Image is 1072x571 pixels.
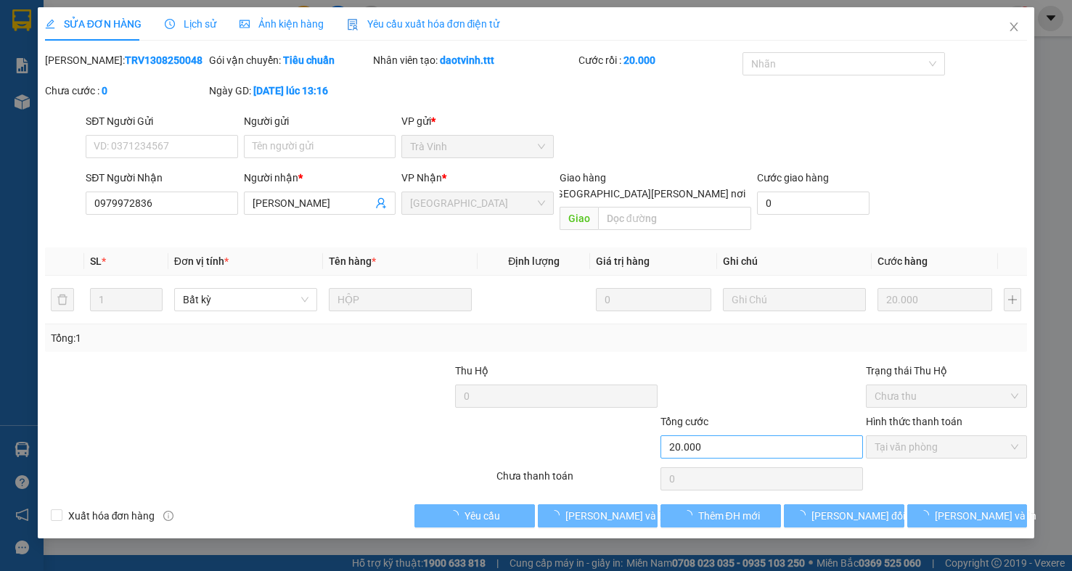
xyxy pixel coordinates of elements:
[1004,288,1021,311] button: plus
[596,255,650,267] span: Giá trị hàng
[877,288,992,311] input: 0
[465,508,500,524] span: Yêu cầu
[919,510,935,520] span: loading
[62,508,161,524] span: Xuất hóa đơn hàng
[449,510,465,520] span: loading
[560,207,598,230] span: Giao
[410,192,545,214] span: Sài Gòn
[329,288,472,311] input: VD: Bàn, Ghế
[578,52,740,68] div: Cước rồi :
[373,52,576,68] div: Nhân viên tạo:
[560,172,606,184] span: Giao hàng
[283,54,335,66] b: Tiêu chuẩn
[253,85,328,96] b: [DATE] lúc 13:16
[565,508,761,524] span: [PERSON_NAME] và [PERSON_NAME] hàng
[183,289,308,311] span: Bất kỳ
[209,52,370,68] div: Gói vận chuyển:
[508,255,560,267] span: Định lượng
[875,385,1018,407] span: Chưa thu
[51,330,415,346] div: Tổng: 1
[375,197,387,209] span: user-add
[757,192,870,215] input: Cước giao hàng
[90,255,102,267] span: SL
[174,255,229,267] span: Đơn vị tính
[209,83,370,99] div: Ngày GD:
[795,510,811,520] span: loading
[401,113,554,129] div: VP gửi
[165,19,175,29] span: clock-circle
[414,504,535,527] button: Yêu cầu
[45,19,55,29] span: edit
[329,255,376,267] span: Tên hàng
[347,18,500,30] span: Yêu cầu xuất hóa đơn điện tử
[51,288,74,311] button: delete
[784,504,904,527] button: [PERSON_NAME] đổi
[598,207,751,230] input: Dọc đường
[45,18,142,30] span: SỬA ĐƠN HÀNG
[596,288,711,311] input: 0
[717,247,872,276] th: Ghi chú
[163,511,173,521] span: info-circle
[401,172,442,184] span: VP Nhận
[240,18,324,30] span: Ảnh kiện hàng
[45,83,206,99] div: Chưa cước :
[240,19,250,29] span: picture
[547,186,751,202] span: [GEOGRAPHIC_DATA][PERSON_NAME] nơi
[907,504,1028,527] button: [PERSON_NAME] và In
[165,18,216,30] span: Lịch sử
[623,54,655,66] b: 20.000
[495,468,659,493] div: Chưa thanh toán
[538,504,658,527] button: [PERSON_NAME] và [PERSON_NAME] hàng
[811,508,905,524] span: [PERSON_NAME] đổi
[347,19,359,30] img: icon
[660,504,781,527] button: Thêm ĐH mới
[660,416,708,427] span: Tổng cước
[86,170,238,186] div: SĐT Người Nhận
[102,85,107,96] b: 0
[45,52,206,68] div: [PERSON_NAME]:
[866,416,962,427] label: Hình thức thanh toán
[877,255,928,267] span: Cước hàng
[866,363,1027,379] div: Trạng thái Thu Hộ
[410,136,545,157] span: Trà Vinh
[994,7,1034,48] button: Close
[440,54,494,66] b: daotvinh.ttt
[455,365,488,377] span: Thu Hộ
[244,170,396,186] div: Người nhận
[682,510,698,520] span: loading
[86,113,238,129] div: SĐT Người Gửi
[549,510,565,520] span: loading
[723,288,866,311] input: Ghi Chú
[1008,21,1020,33] span: close
[935,508,1036,524] span: [PERSON_NAME] và In
[698,508,760,524] span: Thêm ĐH mới
[875,436,1018,458] span: Tại văn phòng
[125,54,202,66] b: TRV1308250048
[244,113,396,129] div: Người gửi
[757,172,829,184] label: Cước giao hàng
